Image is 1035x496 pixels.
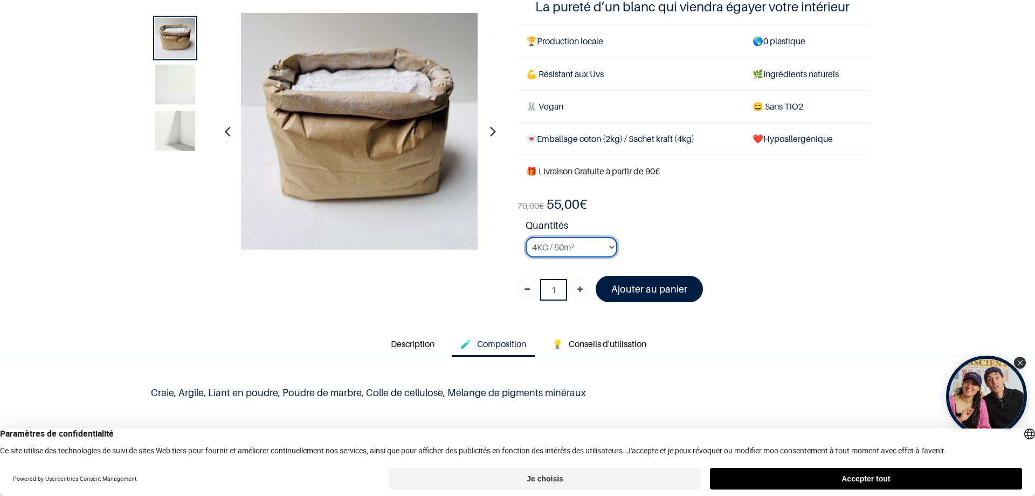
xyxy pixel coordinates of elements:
td: Production locale [517,25,744,58]
div: Open Tolstoy [946,356,1027,437]
span: 🐰 Vegan [526,101,563,112]
td: Ingrédients naturels [744,58,871,90]
td: ❤️Hypoallergénique [744,123,871,155]
a: Ajouter au panier [596,276,703,302]
a: Ajouter [570,279,590,298]
span: 💡 [552,338,563,349]
td: 0 plastique [744,25,871,58]
img: Product image [155,111,195,151]
strong: Quantités [526,218,871,237]
img: Product image [155,18,195,58]
div: Open Tolstoy widget [946,356,1027,437]
td: Emballage coton (2kg) / Sachet kraft (4kg) [517,123,744,155]
span: 🌿 [753,69,763,79]
b: € [547,196,587,212]
span: € [517,200,544,212]
a: Supprimer [517,279,537,298]
span: 💪 Résistant aux Uvs [526,69,604,79]
span: 🧪 [460,338,471,349]
font: 🎁 Livraison Gratuite à partir de 90€ [526,166,660,176]
span: Composition [477,338,526,349]
p: Craie, Argile, Liant en poudre, Poudre de marbre, Colle de cellulose, Mélange de pigments minéraux [151,385,884,400]
span: Description [391,338,434,349]
img: Product image [241,12,478,250]
div: Tolstoy bubble widget [946,356,1027,437]
td: ans TiO2 [744,90,871,123]
span: Conseils d'utilisation [569,338,646,349]
span: 💌 [526,133,537,144]
iframe: Tidio Chat [979,426,1030,477]
font: Ajouter au panier [611,283,687,295]
span: 55,00 [547,196,579,212]
span: 😄 S [753,101,770,112]
img: Product image [155,64,195,104]
div: Close Tolstoy widget [1014,357,1026,369]
span: 70,00 [517,200,539,211]
span: 🌎 [753,36,763,46]
span: 🏆 [526,36,537,46]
